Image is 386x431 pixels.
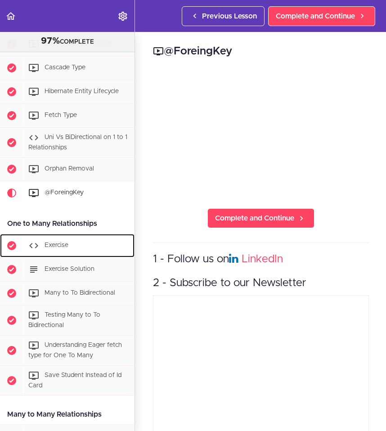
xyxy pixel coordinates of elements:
[28,312,100,329] span: Testing Many to To Bidirectional
[28,342,122,359] span: Understanding Eager fetch type for One To Many
[45,290,115,296] span: Many to To Bidirectional
[41,36,60,45] span: 97%
[207,208,314,228] a: Complete and Continue
[215,213,294,224] span: Complete and Continue
[45,242,68,249] span: Exercise
[45,88,119,94] span: Hibernate Entity Lifecycle
[28,134,127,151] span: Uni Vs BiDirectional on 1 to 1 Relationships
[182,6,265,26] a: Previous Lesson
[276,11,355,22] span: Complete and Continue
[268,6,375,26] a: Complete and Continue
[45,266,94,273] span: Exercise Solution
[242,254,283,265] a: LinkedIn
[45,112,77,118] span: Fetch Type
[45,166,94,172] span: Orphan Removal
[45,190,84,196] span: @ForeingKey
[28,372,121,389] span: Save Student Instead of Id Card
[117,11,128,22] svg: Settings Menu
[153,44,369,59] h2: @ForeingKey
[45,64,85,71] span: Cascade Type
[11,36,123,47] div: COMPLETE
[5,11,16,22] svg: Back to course curriculum
[153,252,369,267] h3: 1 - Follow us on
[202,11,257,22] span: Previous Lesson
[153,276,369,291] h3: 2 - Subscribe to our Newsletter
